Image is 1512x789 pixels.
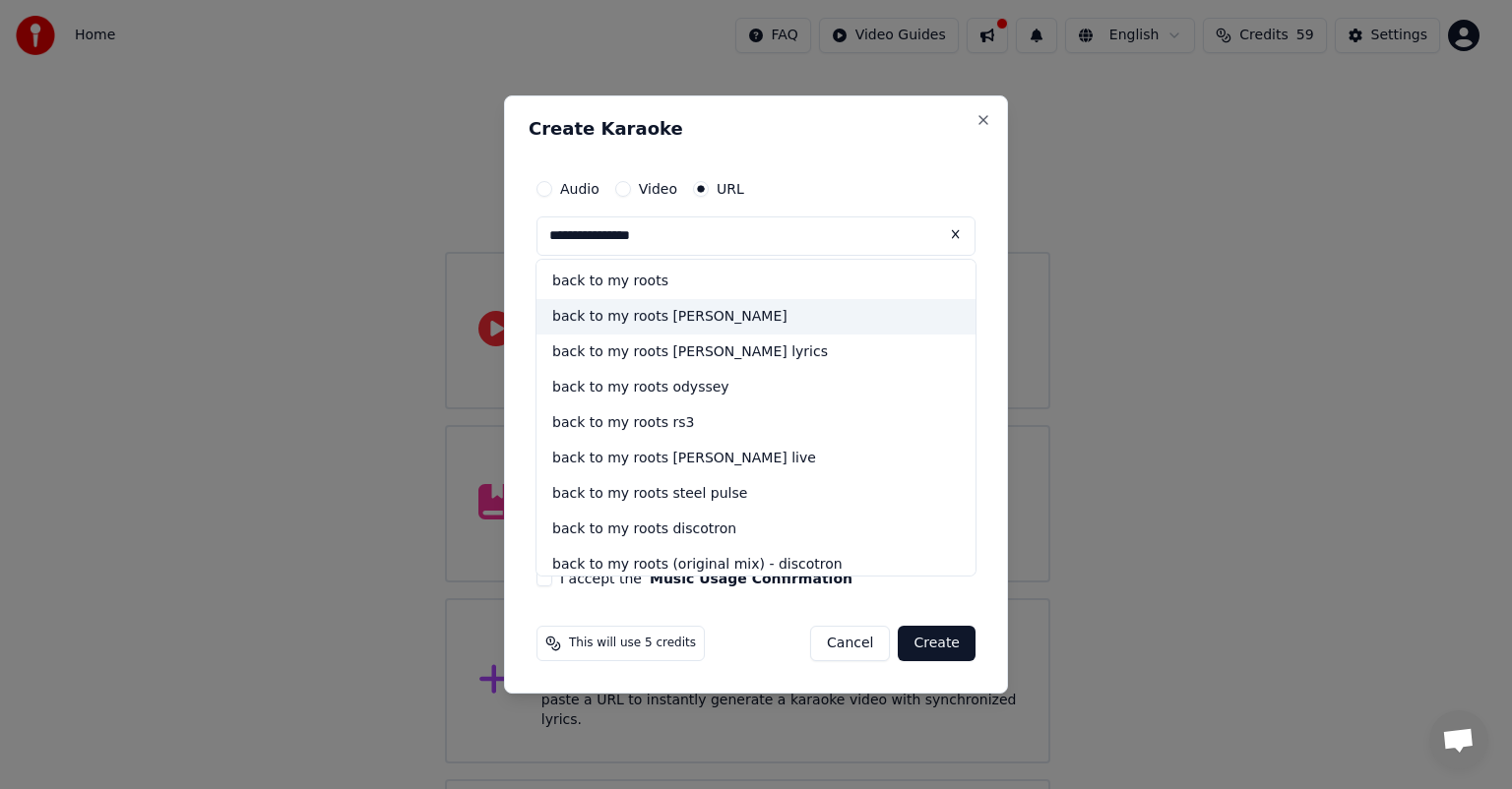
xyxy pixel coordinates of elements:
[569,636,696,651] span: This will use 5 credits
[536,264,976,299] div: back to my roots
[529,120,983,138] h2: Create Karaoke
[536,405,976,441] div: back to my roots rs3
[650,572,852,585] button: I accept the
[717,182,744,196] label: URL
[536,476,976,512] div: back to my roots steel pulse
[560,182,599,196] label: Audio
[560,572,852,585] label: I accept the
[639,182,677,196] label: Video
[536,299,976,334] div: back to my roots [PERSON_NAME]
[898,626,976,661] button: Create
[536,441,976,476] div: back to my roots [PERSON_NAME] live
[536,370,976,405] div: back to my roots odyssey
[536,512,976,547] div: back to my roots discotron
[536,334,976,370] div: back to my roots [PERSON_NAME] lyrics
[810,626,890,661] button: Cancel
[536,547,976,582] div: back to my roots (original mix) - discotron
